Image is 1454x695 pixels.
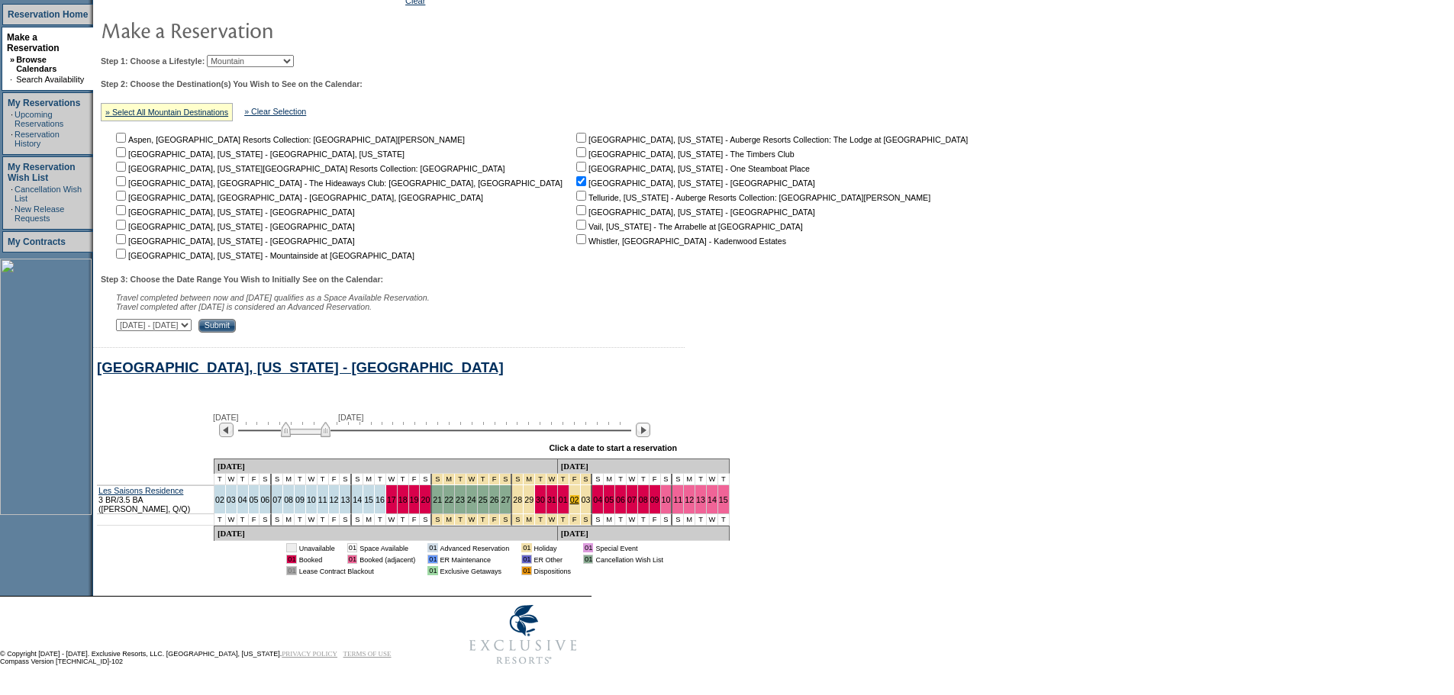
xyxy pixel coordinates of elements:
[11,185,13,203] td: ·
[10,55,15,64] b: »
[340,514,352,526] td: S
[113,135,465,144] nobr: Aspen, [GEOGRAPHIC_DATA] Resorts Collection: [GEOGRAPHIC_DATA][PERSON_NAME]
[105,108,228,117] a: » Select All Mountain Destinations
[696,495,705,504] a: 13
[432,514,443,526] td: Christmas
[352,474,363,485] td: S
[478,474,489,485] td: Christmas
[558,474,569,485] td: New Year's
[237,474,249,485] td: T
[639,495,648,504] a: 08
[410,495,419,504] a: 19
[113,236,355,246] nobr: [GEOGRAPHIC_DATA], [US_STATE] - [GEOGRAPHIC_DATA]
[627,514,638,526] td: W
[98,486,183,495] a: Les Saisons Residence
[10,75,15,84] td: ·
[500,474,512,485] td: Christmas
[260,495,269,504] a: 06
[535,514,546,526] td: New Year's
[718,514,730,526] td: T
[512,474,524,485] td: New Year's
[546,474,558,485] td: New Year's
[673,495,682,504] a: 11
[198,319,236,333] input: Submit
[113,164,505,173] nobr: [GEOGRAPHIC_DATA], [US_STATE][GEOGRAPHIC_DATA] Resorts Collection: [GEOGRAPHIC_DATA]
[318,495,327,504] a: 11
[433,495,442,504] a: 21
[8,9,88,20] a: Reservation Home
[306,514,318,526] td: W
[227,495,236,504] a: 03
[582,495,591,504] a: 03
[536,495,545,504] a: 30
[661,514,673,526] td: S
[432,474,443,485] td: Christmas
[237,514,249,526] td: T
[386,474,398,485] td: W
[547,495,556,504] a: 31
[546,514,558,526] td: New Year's
[250,495,259,504] a: 05
[662,495,671,504] a: 10
[672,474,684,485] td: S
[719,495,728,504] a: 15
[573,164,810,173] nobr: [GEOGRAPHIC_DATA], [US_STATE] - One Steamboat Place
[685,495,694,504] a: 12
[283,514,295,526] td: M
[8,98,80,108] a: My Reservations
[573,222,803,231] nobr: Vail, [US_STATE] - The Arrabelle at [GEOGRAPHIC_DATA]
[387,495,396,504] a: 17
[343,650,392,658] a: TERMS OF USE
[409,514,421,526] td: F
[409,474,421,485] td: F
[375,514,386,526] td: T
[661,474,673,485] td: S
[97,485,214,514] td: 3 BR/3.5 BA ([PERSON_NAME], Q/Q)
[272,474,283,485] td: S
[534,566,572,575] td: Dispositions
[707,514,718,526] td: W
[101,275,383,284] b: Step 3: Choose the Date Range You Wish to Initially See on the Calendar:
[501,495,510,504] a: 27
[500,514,512,526] td: Christmas
[16,55,56,73] a: Browse Calendars
[478,514,489,526] td: Christmas
[113,251,414,260] nobr: [GEOGRAPHIC_DATA], [US_STATE] - Mountainside at [GEOGRAPHIC_DATA]
[440,555,510,564] td: ER Maintenance
[101,79,363,88] b: Step 2: Choose the Destination(s) You Wish to See on the Calendar:
[592,514,604,526] td: S
[214,526,558,541] td: [DATE]
[306,474,318,485] td: W
[11,204,13,223] td: ·
[338,413,364,422] span: [DATE]
[244,107,306,116] a: » Clear Selection
[283,474,295,485] td: M
[604,495,614,504] a: 05
[284,495,293,504] a: 08
[8,236,66,247] a: My Contracts
[272,514,283,526] td: S
[455,597,592,673] img: Exclusive Resorts
[427,555,437,564] td: 01
[521,566,531,575] td: 01
[592,474,604,485] td: S
[512,514,524,526] td: New Year's
[455,514,466,526] td: Christmas
[376,495,385,504] a: 16
[97,359,504,375] a: [GEOGRAPHIC_DATA], [US_STATE] - [GEOGRAPHIC_DATA]
[282,650,337,658] a: PRIVACY POLICY
[307,495,316,504] a: 10
[583,555,593,564] td: 01
[615,514,627,526] td: T
[420,474,432,485] td: S
[466,514,478,526] td: Christmas
[573,150,795,159] nobr: [GEOGRAPHIC_DATA], [US_STATE] - The Timbers Club
[295,474,306,485] td: T
[347,543,357,552] td: 01
[581,514,593,526] td: New Year's
[443,474,455,485] td: Christmas
[353,495,362,504] a: 14
[636,423,650,437] img: Next
[573,236,786,246] nobr: Whistler, [GEOGRAPHIC_DATA] - Kadenwood Estates
[521,543,531,552] td: 01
